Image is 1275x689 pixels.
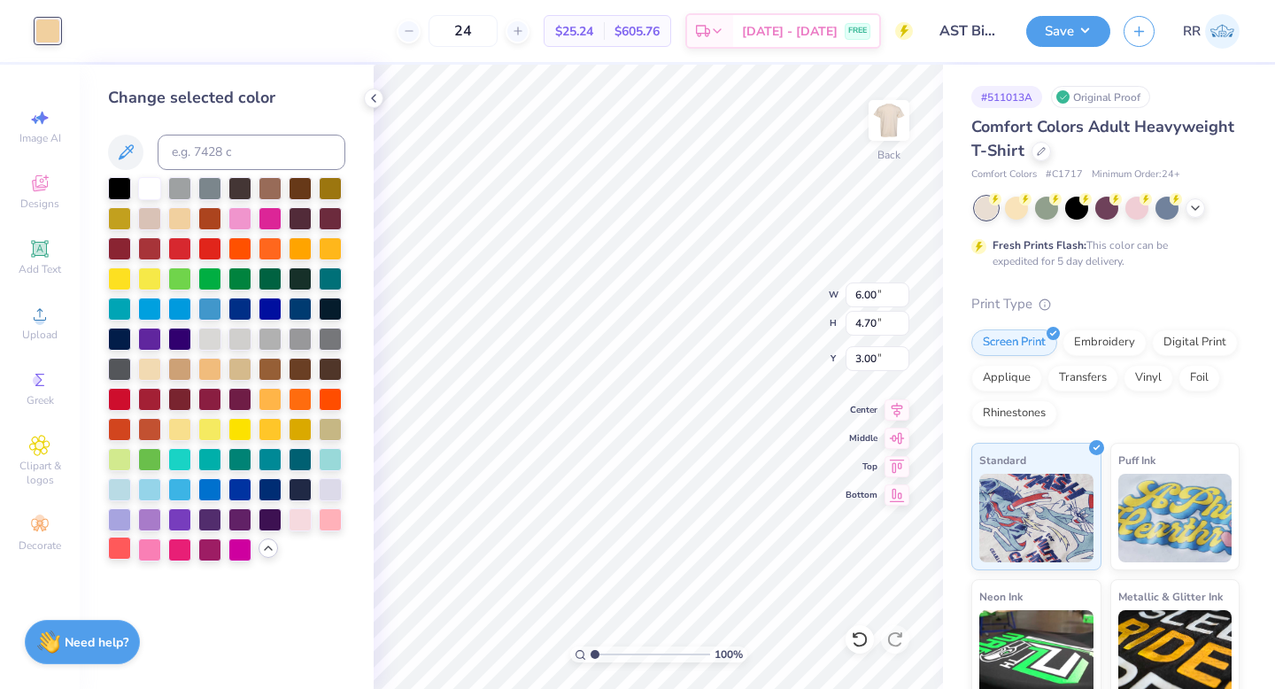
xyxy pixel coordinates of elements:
span: Puff Ink [1118,451,1155,469]
span: FREE [848,25,867,37]
input: Untitled Design [926,13,1013,49]
span: Greek [27,393,54,407]
div: Original Proof [1051,86,1150,108]
strong: Need help? [65,634,128,651]
span: [DATE] - [DATE] [742,22,838,41]
span: 100 % [715,646,743,662]
img: Rigil Kent Ricardo [1205,14,1240,49]
span: Designs [20,197,59,211]
img: Standard [979,474,1093,562]
div: Rhinestones [971,400,1057,427]
span: Upload [22,328,58,342]
span: $25.24 [555,22,593,41]
span: Center [846,404,877,416]
span: Metallic & Glitter Ink [1118,587,1223,606]
button: Save [1026,16,1110,47]
div: Print Type [971,294,1240,314]
span: Top [846,461,877,473]
div: Transfers [1047,365,1118,391]
span: Comfort Colors Adult Heavyweight T-Shirt [971,116,1234,161]
span: Decorate [19,538,61,553]
div: # 511013A [971,86,1042,108]
span: Middle [846,432,877,445]
span: Clipart & logos [9,459,71,487]
div: Screen Print [971,329,1057,356]
div: Digital Print [1152,329,1238,356]
span: Neon Ink [979,587,1023,606]
input: – – [429,15,498,47]
div: Back [877,147,900,163]
div: This color can be expedited for 5 day delivery. [993,237,1210,269]
a: RR [1183,14,1240,49]
strong: Fresh Prints Flash: [993,238,1086,252]
span: # C1717 [1046,167,1083,182]
div: Foil [1178,365,1220,391]
div: Embroidery [1062,329,1147,356]
div: Applique [971,365,1042,391]
span: $605.76 [614,22,660,41]
img: Back [871,103,907,138]
span: Standard [979,451,1026,469]
span: Minimum Order: 24 + [1092,167,1180,182]
input: e.g. 7428 c [158,135,345,170]
img: Puff Ink [1118,474,1232,562]
span: Comfort Colors [971,167,1037,182]
span: Image AI [19,131,61,145]
span: Bottom [846,489,877,501]
span: RR [1183,21,1201,42]
span: Add Text [19,262,61,276]
div: Change selected color [108,86,345,110]
div: Vinyl [1124,365,1173,391]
